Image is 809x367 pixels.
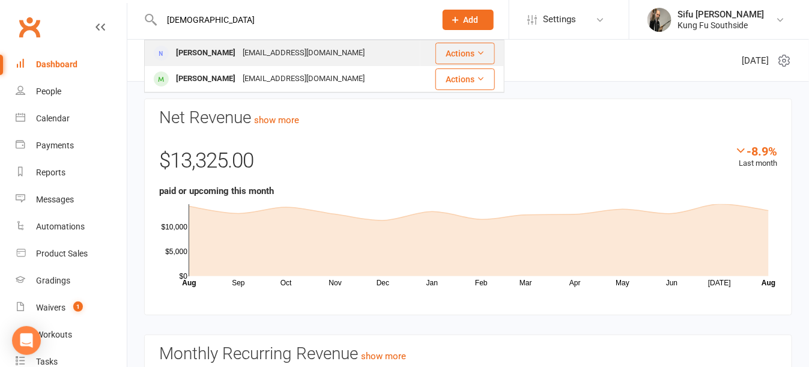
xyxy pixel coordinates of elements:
div: Kung Fu Southside [677,20,764,31]
div: Dashboard [36,59,77,69]
h3: Net Revenue [159,109,777,127]
div: [EMAIL_ADDRESS][DOMAIN_NAME] [239,70,368,88]
a: Automations [16,213,127,240]
a: People [16,78,127,105]
div: Payments [36,141,74,150]
a: Payments [16,132,127,159]
a: Messages [16,186,127,213]
div: Open Intercom Messenger [12,326,41,355]
a: Calendar [16,105,127,132]
a: Waivers 1 [16,294,127,321]
div: $13,325.00 [159,144,777,184]
span: 1 [73,302,83,312]
button: Actions [435,68,495,90]
div: [PERSON_NAME] [172,70,239,88]
span: [DATE] [742,53,769,68]
div: Messages [36,195,74,204]
div: Waivers [36,303,65,312]
div: Last month [735,144,777,170]
input: Search... [158,11,427,28]
a: Clubworx [14,12,44,42]
div: [PERSON_NAME] [172,44,239,62]
a: Dashboard [16,51,127,78]
div: People [36,86,61,96]
span: Add [464,15,479,25]
div: Workouts [36,330,72,339]
a: Product Sales [16,240,127,267]
a: Gradings [16,267,127,294]
div: Sifu [PERSON_NAME] [677,9,764,20]
div: Calendar [36,114,70,123]
a: Workouts [16,321,127,348]
div: Reports [36,168,65,177]
div: [EMAIL_ADDRESS][DOMAIN_NAME] [239,44,368,62]
div: Product Sales [36,249,88,258]
img: thumb_image1520483137.png [647,8,671,32]
a: Reports [16,159,127,186]
strong: paid or upcoming this month [159,186,274,196]
a: show more [361,351,406,362]
h3: Monthly Recurring Revenue [159,345,777,363]
div: -8.9% [735,144,777,157]
div: Tasks [36,357,58,366]
button: Add [443,10,494,30]
div: Automations [36,222,85,231]
div: Gradings [36,276,70,285]
button: Actions [435,43,495,64]
a: show more [254,115,299,126]
span: Settings [543,6,576,33]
